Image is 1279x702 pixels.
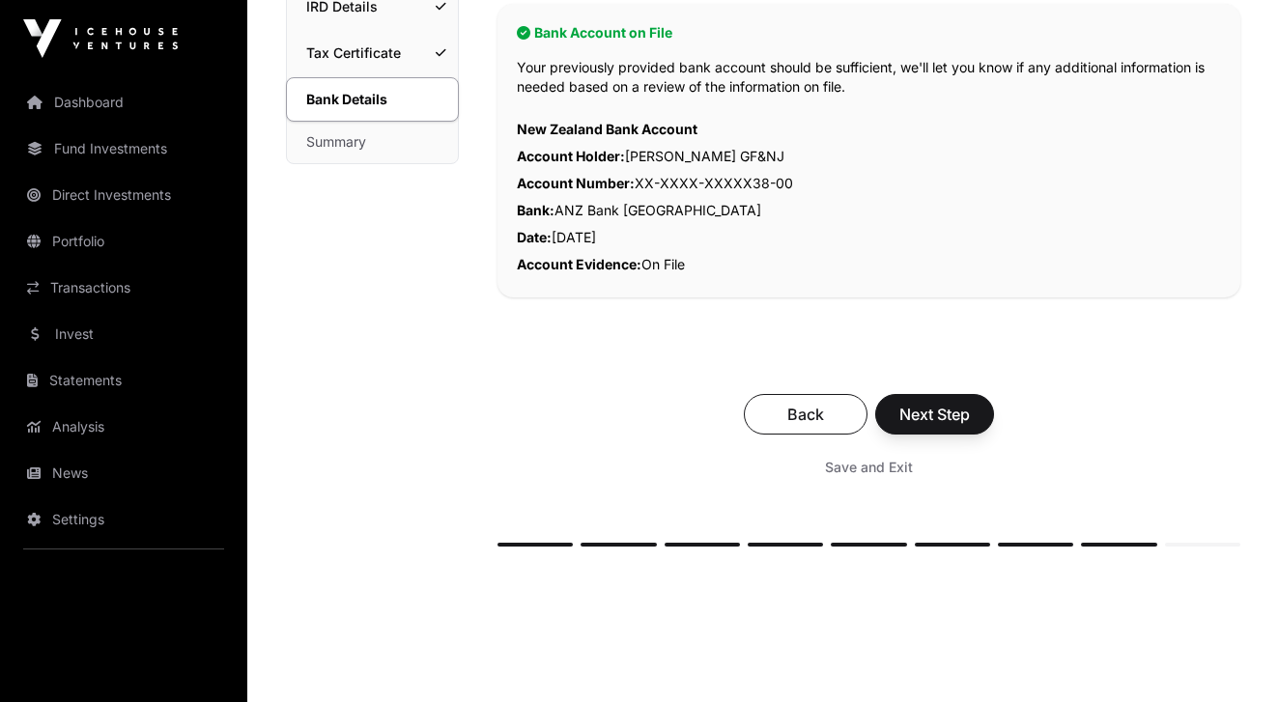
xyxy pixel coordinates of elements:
[15,267,232,309] a: Transactions
[744,394,867,435] button: Back
[15,498,232,541] a: Settings
[517,148,625,164] span: Account Holder:
[899,403,970,426] span: Next Step
[1182,609,1279,702] iframe: Chat Widget
[15,174,232,216] a: Direct Investments
[23,19,178,58] img: Icehouse Ventures Logo
[287,121,458,163] a: Summary
[15,406,232,448] a: Analysis
[15,220,232,263] a: Portfolio
[517,58,1221,97] p: Your previously provided bank account should be sufficient, we'll let you know if any additional ...
[802,450,936,485] button: Save and Exit
[517,23,1221,42] h2: Bank Account on File
[517,251,1221,278] p: On File
[825,458,913,477] span: Save and Exit
[15,313,232,355] a: Invest
[768,403,843,426] span: Back
[286,77,459,122] a: Bank Details
[15,127,232,170] a: Fund Investments
[517,143,1221,170] p: [PERSON_NAME] GF&NJ
[517,202,554,218] span: Bank:
[517,175,635,191] span: Account Number:
[517,170,1221,197] p: XX-XXXX-XXXXX38-00
[517,229,552,245] span: Date:
[15,81,232,124] a: Dashboard
[15,452,232,494] a: News
[287,32,458,74] a: Tax Certificate
[15,359,232,402] a: Statements
[517,197,1221,224] p: ANZ Bank [GEOGRAPHIC_DATA]
[517,224,1221,251] p: [DATE]
[517,256,641,272] span: Account Evidence:
[517,116,1221,143] p: New Zealand Bank Account
[875,394,994,435] button: Next Step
